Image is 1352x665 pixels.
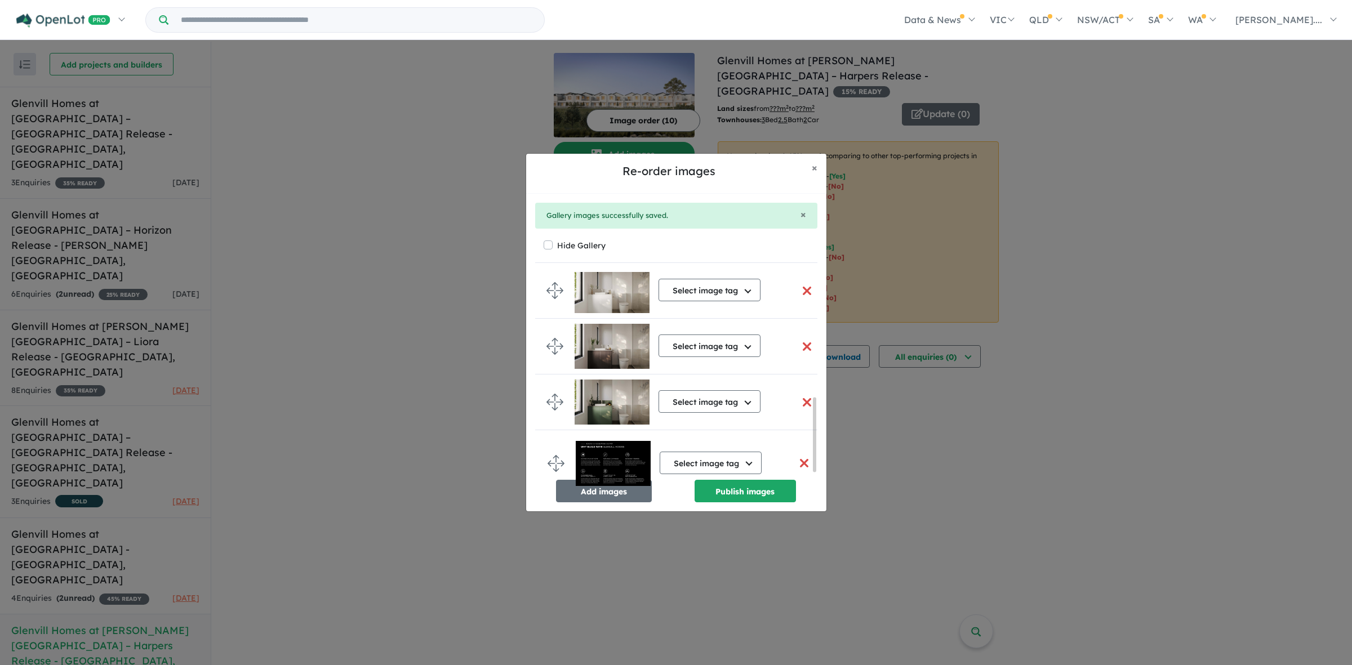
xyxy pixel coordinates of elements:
[695,480,796,502] button: Publish images
[546,209,806,222] div: Gallery images successfully saved.
[556,480,652,502] button: Add images
[800,208,806,221] span: ×
[659,334,760,357] button: Select image tag
[812,161,817,174] span: ×
[1235,14,1322,25] span: [PERSON_NAME]....
[546,282,563,299] img: drag.svg
[659,279,760,301] button: Select image tag
[659,390,760,413] button: Select image tag
[171,8,542,32] input: Try estate name, suburb, builder or developer
[575,324,650,369] img: Glenvill%20Homes%20at%20Rosenthal%20Estate%20---%20Harpers%20Release%20-%20Sunbury___1760056869_0...
[575,268,650,313] img: Glenvill%20Homes%20at%20Rosenthal%20Estate%20---%20Harpers%20Release%20-%20Sunbury___1760056869.jpg
[546,338,563,355] img: drag.svg
[800,209,806,220] button: Close
[535,163,803,180] h5: Re-order images
[575,380,650,425] img: Glenvill%20Homes%20at%20Rosenthal%20Estate%20---%20Harpers%20Release%20-%20Sunbury___1760056870.jpg
[557,238,606,253] label: Hide Gallery
[16,14,110,28] img: Openlot PRO Logo White
[546,394,563,410] img: drag.svg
